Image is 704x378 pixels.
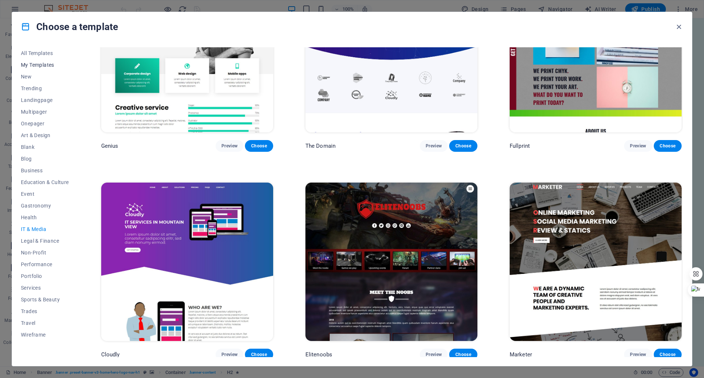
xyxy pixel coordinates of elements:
[101,183,273,341] img: Cloudly
[630,143,646,149] span: Preview
[654,140,682,152] button: Choose
[21,214,69,220] span: Health
[216,349,243,360] button: Preview
[21,308,69,314] span: Trades
[21,121,69,126] span: Onepager
[216,140,243,152] button: Preview
[426,352,442,357] span: Preview
[21,297,69,302] span: Sports & Beauty
[426,143,442,149] span: Preview
[21,21,118,33] h4: Choose a template
[21,144,69,150] span: Blank
[510,183,682,341] img: Marketer
[21,247,69,258] button: Non-Profit
[101,142,118,150] p: Genius
[21,153,69,165] button: Blog
[251,143,267,149] span: Choose
[21,270,69,282] button: Portfolio
[21,317,69,329] button: Travel
[21,47,69,59] button: All Templates
[21,59,69,71] button: My Templates
[21,332,69,338] span: Wireframe
[21,106,69,118] button: Multipager
[21,226,69,232] span: IT & Media
[21,285,69,291] span: Services
[21,132,69,138] span: Art & Design
[101,351,120,358] p: Cloudly
[21,176,69,188] button: Education & Culture
[21,294,69,305] button: Sports & Beauty
[245,140,273,152] button: Choose
[624,140,652,152] button: Preview
[21,320,69,326] span: Travel
[510,142,530,150] p: Fullprint
[21,85,69,91] span: Trending
[221,143,238,149] span: Preview
[21,179,69,185] span: Education & Culture
[21,258,69,270] button: Performance
[21,71,69,82] button: New
[21,94,69,106] button: Landingpage
[420,349,448,360] button: Preview
[21,141,69,153] button: Blank
[455,352,471,357] span: Choose
[21,188,69,200] button: Event
[245,349,273,360] button: Choose
[21,156,69,162] span: Blog
[420,140,448,152] button: Preview
[21,261,69,267] span: Performance
[305,351,332,358] p: Elitenoobs
[21,191,69,197] span: Event
[21,109,69,115] span: Multipager
[654,349,682,360] button: Choose
[449,140,477,152] button: Choose
[21,74,69,80] span: New
[21,212,69,223] button: Health
[21,129,69,141] button: Art & Design
[21,118,69,129] button: Onepager
[21,50,69,56] span: All Templates
[449,349,477,360] button: Choose
[21,203,69,209] span: Gastronomy
[21,329,69,341] button: Wireframe
[455,143,471,149] span: Choose
[660,143,676,149] span: Choose
[660,352,676,357] span: Choose
[624,349,652,360] button: Preview
[221,352,238,357] span: Preview
[21,305,69,317] button: Trades
[21,238,69,244] span: Legal & Finance
[21,273,69,279] span: Portfolio
[21,97,69,103] span: Landingpage
[21,223,69,235] button: IT & Media
[21,200,69,212] button: Gastronomy
[305,142,335,150] p: The Domain
[510,351,532,358] p: Marketer
[21,235,69,247] button: Legal & Finance
[21,82,69,94] button: Trending
[21,62,69,68] span: My Templates
[630,352,646,357] span: Preview
[21,165,69,176] button: Business
[251,352,267,357] span: Choose
[21,250,69,256] span: Non-Profit
[305,183,477,341] img: Elitenoobs
[21,168,69,173] span: Business
[21,282,69,294] button: Services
